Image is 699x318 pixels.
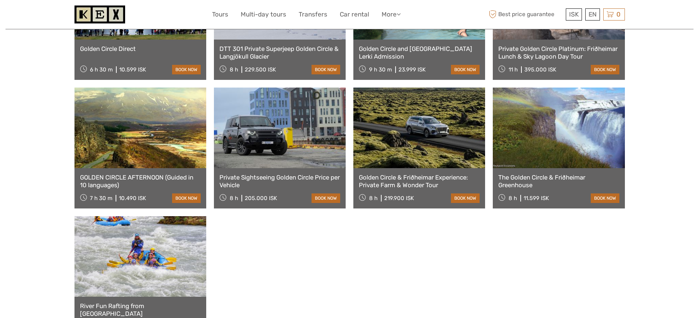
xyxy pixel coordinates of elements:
[398,66,426,73] div: 23.999 ISK
[487,8,564,21] span: Best price guarantee
[212,9,228,20] a: Tours
[74,5,125,23] img: 1261-44dab5bb-39f8-40da-b0c2-4d9fce00897c_logo_small.jpg
[591,65,619,74] a: book now
[172,193,201,203] a: book now
[359,45,480,60] a: Golden Circle and [GEOGRAPHIC_DATA] Lerki Admission
[340,9,369,20] a: Car rental
[80,302,201,317] a: River Fun Rafting from [GEOGRAPHIC_DATA]
[585,8,600,21] div: EN
[524,195,549,201] div: 11.599 ISK
[451,193,480,203] a: book now
[80,45,201,52] a: Golden Circle Direct
[369,66,392,73] span: 9 h 30 m
[591,193,619,203] a: book now
[509,195,517,201] span: 8 h
[219,45,340,60] a: DTT 301 Private Superjeep Golden Circle & Langjökull Glacier
[524,66,556,73] div: 395.000 ISK
[119,195,146,201] div: 10.490 ISK
[509,66,518,73] span: 11 h
[90,195,112,201] span: 7 h 30 m
[219,174,340,189] a: Private Sightseeing Golden Circle Price per Vehicle
[172,65,201,74] a: book now
[119,66,146,73] div: 10.599 ISK
[498,174,619,189] a: The Golden Circle & Friðheimar Greenhouse
[10,13,83,19] p: We're away right now. Please check back later!
[569,11,579,18] span: ISK
[299,9,327,20] a: Transfers
[90,66,113,73] span: 6 h 30 m
[615,11,622,18] span: 0
[245,195,277,201] div: 205.000 ISK
[230,66,238,73] span: 8 h
[245,66,276,73] div: 229.500 ISK
[80,174,201,189] a: GOLDEN CIRCLE AFTERNOON (Guided in 10 languages)
[498,45,619,60] a: Private Golden Circle Platinum: Friðheimar Lunch & Sky Lagoon Day Tour
[451,65,480,74] a: book now
[384,195,414,201] div: 219.900 ISK
[312,193,340,203] a: book now
[359,174,480,189] a: Golden Circle & Friðheimar Experience: Private Farm & Wonder Tour
[312,65,340,74] a: book now
[84,11,93,20] button: Open LiveChat chat widget
[241,9,286,20] a: Multi-day tours
[382,9,401,20] a: More
[230,195,238,201] span: 8 h
[369,195,378,201] span: 8 h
